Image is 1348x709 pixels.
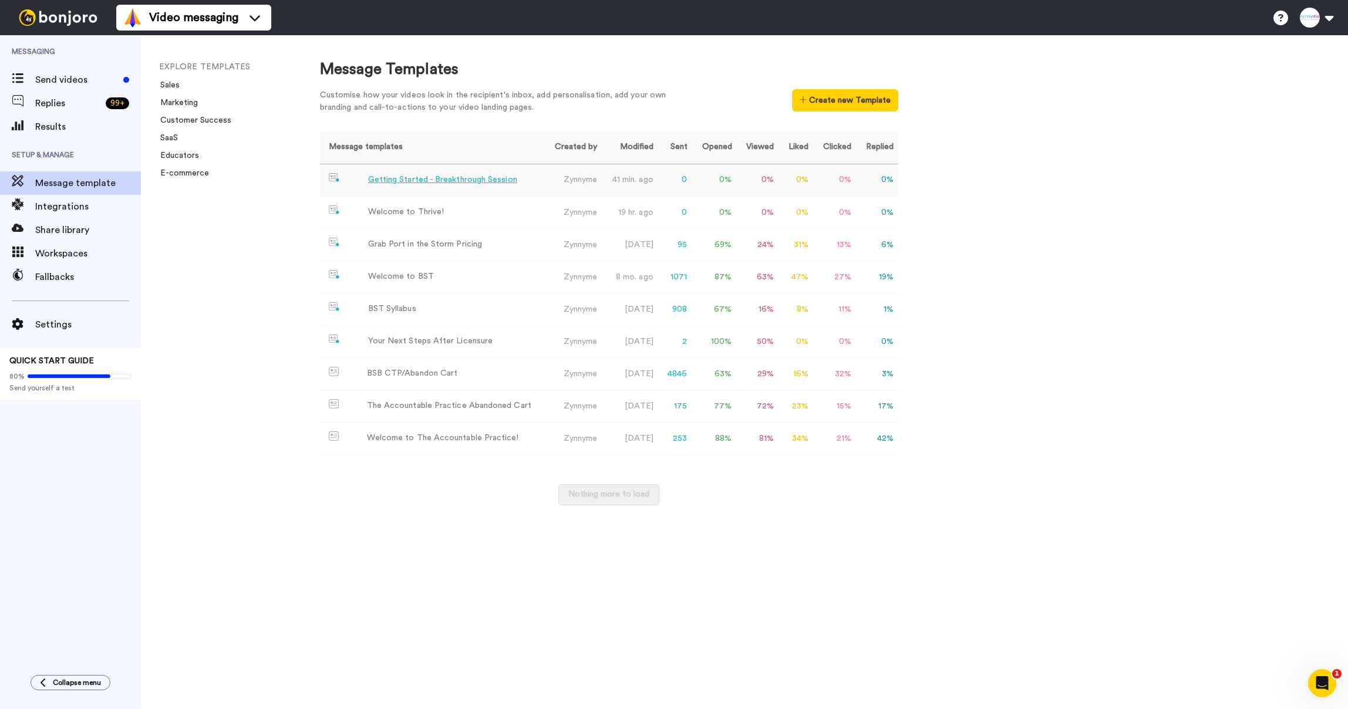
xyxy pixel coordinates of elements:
td: Zynnyme [542,229,602,261]
td: 6 % [856,229,898,261]
button: Collapse menu [31,675,110,690]
td: Zynnyme [542,358,602,390]
div: Your Next Steps After Licensure [368,335,493,347]
li: EXPLORE TEMPLATES [159,61,318,73]
div: 99 + [106,97,129,109]
td: 0 % [692,164,737,197]
td: 100 % [692,326,737,358]
img: nextgen-template.svg [329,302,340,312]
span: Results [35,120,141,134]
td: 175 [658,390,692,423]
td: 0 % [856,326,898,358]
div: BSB CTP/Abandon Cart [367,367,458,380]
div: Grab Port in the Storm Pricing [368,238,482,251]
td: 253 [658,423,692,455]
div: Customise how your videos look in the recipient's inbox, add personalisation, add your own brandi... [320,89,684,114]
div: Message Templates [320,59,898,80]
td: 95 [658,229,692,261]
td: 19 % [856,261,898,293]
td: 69 % [692,229,737,261]
td: 0 % [813,164,856,197]
td: 27 % [813,261,856,293]
span: Replies [35,96,101,110]
td: [DATE] [602,293,658,326]
td: 0 % [856,197,898,229]
div: Getting Started - Breakthrough Session [368,174,517,186]
td: 0 % [856,164,898,197]
td: 31 % [779,229,813,261]
td: 1 % [856,293,898,326]
td: 88 % [692,423,737,455]
td: Zynnyme [542,261,602,293]
th: Clicked [813,131,856,164]
span: Integrations [35,200,141,214]
td: 34 % [779,423,813,455]
td: 0 % [692,197,737,229]
td: 908 [658,293,692,326]
td: 0 % [779,326,813,358]
td: Zynnyme [542,326,602,358]
td: Zynnyme [542,390,602,423]
td: 50 % [737,326,779,358]
td: [DATE] [602,358,658,390]
td: 63 % [737,261,779,293]
div: The Accountable Practice Abandoned Cart [367,400,531,412]
td: 13 % [813,229,856,261]
span: Message template [35,176,141,190]
div: BST Syllabus [368,303,416,315]
td: 81 % [737,423,779,455]
td: 4846 [658,358,692,390]
td: 1071 [658,261,692,293]
span: Collapse menu [53,678,101,687]
td: 0 % [779,164,813,197]
td: Zynnyme [542,423,602,455]
span: Workspaces [35,247,141,261]
span: 80% [9,372,25,381]
a: SaaS [153,134,178,142]
td: 41 min. ago [602,164,658,197]
td: 72 % [737,390,779,423]
th: Opened [692,131,737,164]
td: 42 % [856,423,898,455]
img: nextgen-template.svg [329,335,340,344]
td: Zynnyme [542,164,602,197]
a: Educators [153,151,199,160]
td: 3 % [856,358,898,390]
td: 0 % [813,326,856,358]
td: 8 mo. ago [602,261,658,293]
td: [DATE] [602,423,658,455]
span: Settings [35,318,141,332]
td: 8 % [779,293,813,326]
th: Viewed [737,131,779,164]
span: 1 [1332,669,1342,678]
th: Replied [856,131,898,164]
img: nextgen-template.svg [329,270,340,279]
img: nextgen-template.svg [329,238,340,247]
iframe: Intercom live chat [1308,669,1336,697]
img: bj-logo-header-white.svg [14,9,102,26]
td: 32 % [813,358,856,390]
td: Zynnyme [542,197,602,229]
td: 0 % [737,164,779,197]
td: 16 % [737,293,779,326]
td: [DATE] [602,229,658,261]
td: [DATE] [602,390,658,423]
th: Liked [779,131,813,164]
td: 0 % [813,197,856,229]
span: Send videos [35,73,119,87]
a: Marketing [153,99,198,107]
button: Create new Template [792,89,898,112]
th: Sent [658,131,692,164]
img: nextgen-template.svg [329,205,340,215]
td: 63 % [692,358,737,390]
span: QUICK START GUIDE [9,357,94,365]
td: 11 % [813,293,856,326]
td: 16 % [779,358,813,390]
img: Message-temps.svg [329,399,339,408]
td: 47 % [779,261,813,293]
a: Sales [153,81,180,89]
div: Welcome to Thrive! [368,206,444,218]
th: Created by [542,131,602,164]
button: Nothing more to load [558,484,659,505]
td: 0 [658,197,692,229]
